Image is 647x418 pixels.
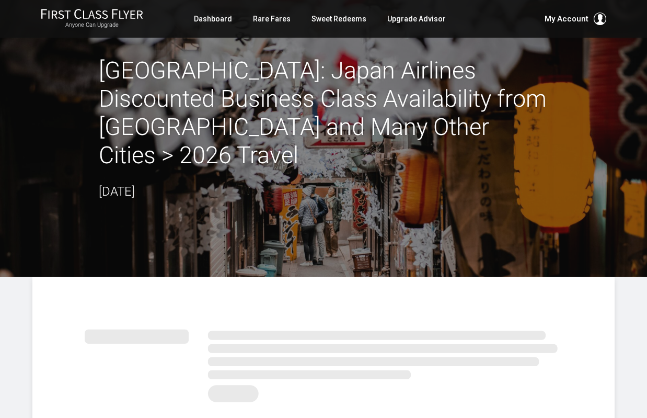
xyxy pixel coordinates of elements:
small: Anyone Can Upgrade [41,21,143,29]
a: Rare Fares [253,9,291,28]
a: Sweet Redeems [311,9,366,28]
a: First Class FlyerAnyone Can Upgrade [41,8,143,29]
button: My Account [545,13,606,25]
a: Upgrade Advisor [387,9,446,28]
a: Dashboard [194,9,232,28]
h2: [GEOGRAPHIC_DATA]: Japan Airlines Discounted Business Class Availability from [GEOGRAPHIC_DATA] a... [99,57,548,170]
span: My Account [545,13,588,25]
img: summary.svg [85,319,562,408]
img: First Class Flyer [41,8,143,19]
time: [DATE] [99,184,135,199]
